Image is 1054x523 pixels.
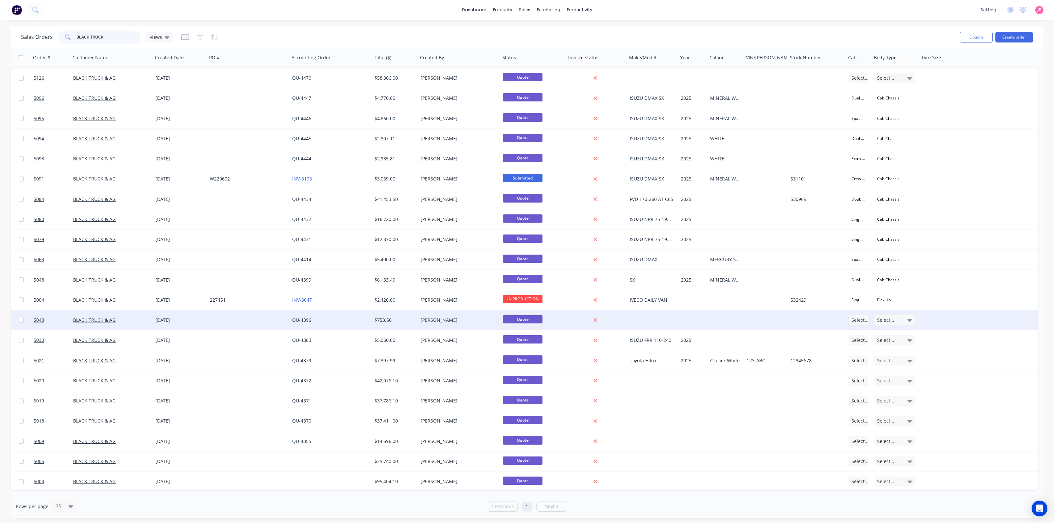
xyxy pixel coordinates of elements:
a: QU-4370 [292,418,311,424]
span: Quote [503,93,542,101]
div: [PERSON_NAME] [421,115,494,122]
div: $6,133.49 [374,277,413,283]
span: Quote [503,154,542,162]
a: BLACK TRUCK & AG [73,398,116,404]
div: [PERSON_NAME] [421,135,494,142]
div: ISUZU DMAX SX [630,135,673,142]
div: Toyota Hilux [630,357,673,364]
div: Space Cab [849,114,868,123]
a: INV-3047 [292,297,312,303]
div: [PERSON_NAME] [421,377,494,384]
div: [PERSON_NAME] [421,176,494,182]
div: Cab Chassis [874,175,902,183]
div: 2025 [681,115,704,122]
div: 530969 [790,196,841,203]
div: [DATE] [155,297,205,303]
span: 5095 [34,115,44,122]
span: Select... [851,357,869,364]
a: QU-4372 [292,377,311,384]
span: Quote [503,194,542,202]
span: 5048 [34,277,44,283]
button: Create order [995,32,1033,42]
span: Quote [503,134,542,142]
div: [PERSON_NAME] [421,418,494,424]
div: WHITE [710,155,740,162]
a: BLACK TRUCK & AG [73,317,116,323]
a: 5080 [34,209,73,229]
div: $753.50 [374,317,413,323]
div: Single Cab [849,296,868,304]
a: BLACK TRUCK & AG [73,458,116,464]
a: BLACK TRUCK & AG [73,196,116,202]
span: Quote [503,436,542,444]
a: BLACK TRUCK & AG [73,95,116,101]
div: 2025 [681,357,704,364]
div: Crew Cab [849,175,868,183]
div: [PERSON_NAME] [421,95,494,101]
div: MERCURY SILVER 568 [710,256,740,263]
span: IN PRODUCTION [503,295,542,303]
div: [DATE] [155,216,205,223]
div: sales [515,5,534,15]
div: Single Cab [849,235,868,244]
div: [DATE] [155,418,205,424]
div: [DATE] [155,256,205,263]
div: 2025 [681,337,704,344]
span: Quote [503,477,542,485]
span: Select... [851,438,869,445]
div: [PERSON_NAME] [421,216,494,223]
div: 532429 [790,297,841,303]
div: MINERAL WHITE - 527 - 2 PAK PAINT [710,115,740,122]
a: BLACK TRUCK & AG [73,155,116,162]
div: Extra Cab [849,154,868,163]
span: Select... [851,418,869,424]
div: ISUZU FRR 110-240 [630,337,673,344]
a: 5126 [34,68,73,88]
span: 5019 [34,398,44,404]
a: 5021 [34,351,73,371]
span: Quote [503,214,542,223]
div: $5,060.00 [374,337,413,344]
span: 5096 [34,95,44,101]
div: $14,696.00 [374,438,413,445]
div: Cab Chassis [874,114,902,123]
div: Cab Chassis [874,255,902,264]
div: Cab Chassis [874,195,902,203]
div: [DATE] [155,135,205,142]
div: 2025 [681,236,704,243]
span: Previous [495,503,514,510]
span: 5080 [34,216,44,223]
a: Next page [537,503,566,510]
div: [PERSON_NAME] [421,297,494,303]
div: Colour [709,54,724,61]
span: Quote [503,416,542,424]
div: $2,807.11 [374,135,413,142]
div: Dual Cab [849,94,868,102]
div: Single Cab [849,215,868,224]
a: QU-4446 [292,115,311,122]
div: $37,786.10 [374,398,413,404]
a: BLACK TRUCK & AG [73,115,116,122]
span: Select... [877,337,894,344]
div: Order # [33,54,50,61]
span: Quote [503,255,542,263]
div: Dual Cab [849,134,868,143]
a: QU-4444 [292,155,311,162]
span: 5079 [34,236,44,243]
div: PO # [209,54,220,61]
span: Select... [877,418,894,424]
div: ISUZU NPR 75-190 MWB [630,236,673,243]
div: [DATE] [155,155,205,162]
div: Customer Name [72,54,108,61]
div: MINERAL WHITE - 527 [710,277,740,283]
span: Select... [877,377,894,384]
span: Select... [877,478,894,485]
div: Cab Chassis [874,275,902,284]
div: Status [502,54,516,61]
div: $25,740.00 [374,458,413,465]
div: [PERSON_NAME] [421,196,494,203]
span: 5018 [34,418,44,424]
div: Make/Model [629,54,656,61]
div: [PERSON_NAME] [421,277,494,283]
a: BLACK TRUCK & AG [73,297,116,303]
